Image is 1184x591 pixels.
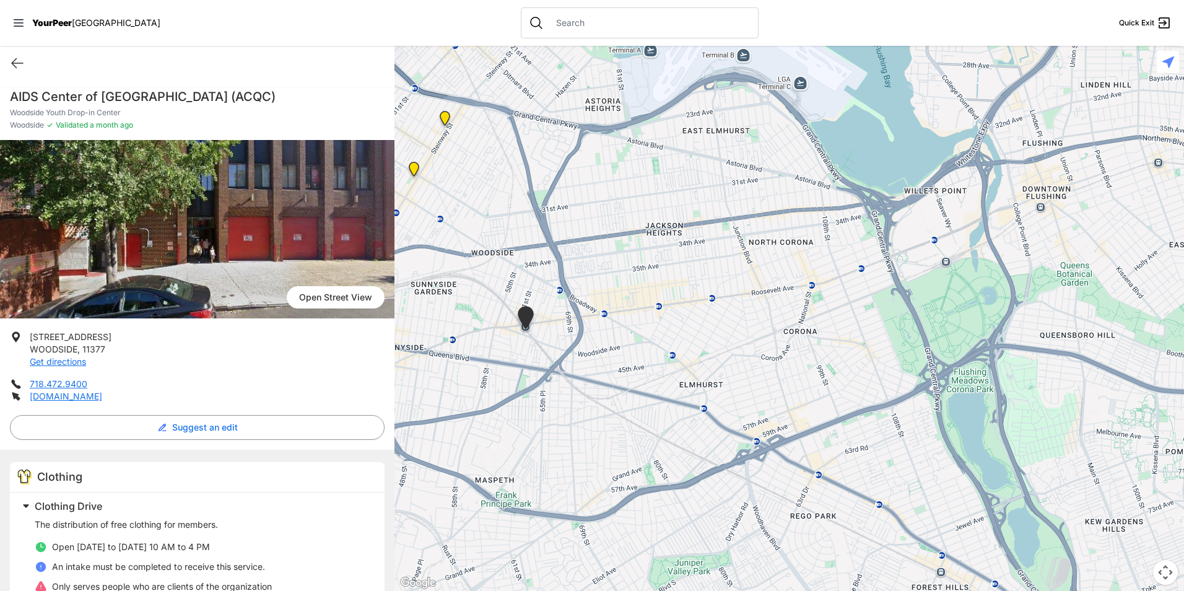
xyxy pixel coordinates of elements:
span: WOODSIDE [30,344,77,354]
button: Suggest an edit [10,415,385,440]
span: Clothing [37,470,82,483]
span: Open Street View [287,286,385,309]
span: 11377 [82,344,105,354]
a: Quick Exit [1119,15,1172,30]
p: An intake must be completed to receive this service. [52,561,265,573]
p: The distribution of free clothing for members. [35,519,370,531]
h1: AIDS Center of [GEOGRAPHIC_DATA] (ACQC) [10,88,385,105]
span: Quick Exit [1119,18,1154,28]
p: Woodside Youth Drop-in Center [10,108,385,118]
input: Search [549,17,751,29]
span: [GEOGRAPHIC_DATA] [72,17,160,28]
div: Woodside Youth Drop-in Center [510,301,541,339]
img: Google [398,575,438,591]
a: Get directions [30,356,86,367]
a: Open this area in Google Maps (opens a new window) [398,575,438,591]
span: a month ago [88,120,133,129]
span: YourPeer [32,17,72,28]
span: Validated [56,120,88,129]
span: , [77,344,80,354]
span: Suggest an edit [172,421,238,434]
span: ✓ [46,120,53,130]
a: 718.472.9400 [30,379,87,389]
a: [DOMAIN_NAME] [30,391,102,401]
span: Clothing Drive [35,500,102,512]
span: [STREET_ADDRESS] [30,331,111,342]
span: Woodside [10,120,44,130]
button: Map camera controls [1153,560,1178,585]
span: Open [DATE] to [DATE] 10 AM to 4 PM [52,541,210,552]
a: YourPeer[GEOGRAPHIC_DATA] [32,19,160,27]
